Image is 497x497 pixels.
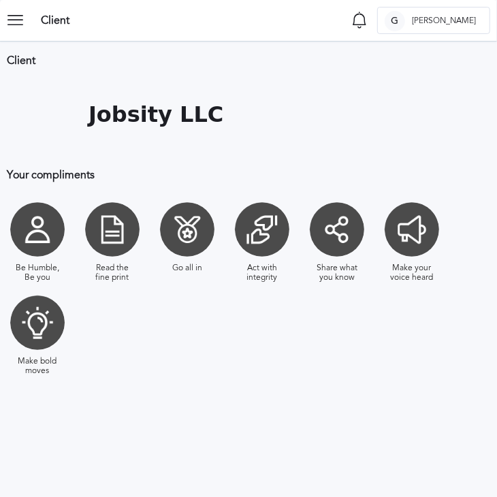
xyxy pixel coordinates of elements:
div: G [385,11,405,31]
h3: Your compliments [7,169,490,181]
h3: Client [7,54,490,67]
button: G[PERSON_NAME] [377,7,490,34]
div: Go all in [172,263,202,273]
div: Share what you know [313,263,361,283]
div: Act with integrity [238,263,286,283]
h3: Client [41,14,69,27]
div: Be Humble, Be you [14,263,61,283]
div: Read the fine print [89,263,136,283]
div: Make your voice heard [388,263,436,283]
h1: Jobsity LLC [89,102,223,127]
div: Make bold moves [14,357,61,376]
span: [PERSON_NAME] [405,16,483,26]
